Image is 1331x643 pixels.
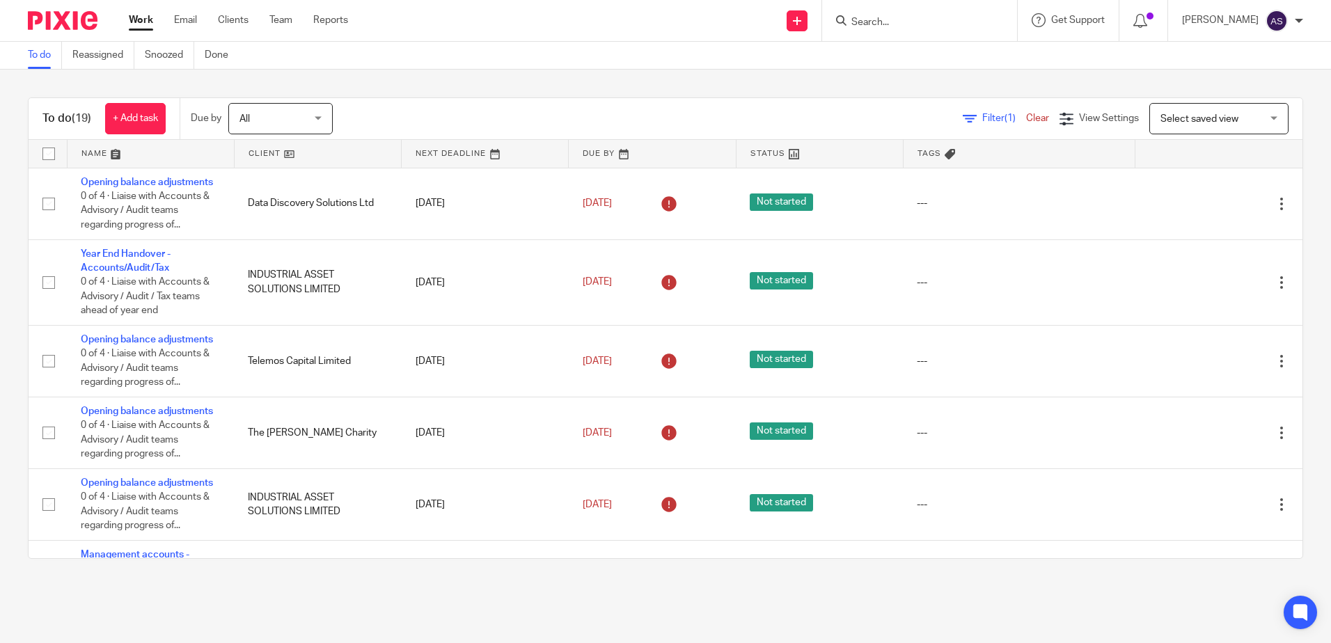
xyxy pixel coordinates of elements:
span: Get Support [1051,15,1105,25]
a: Snoozed [145,42,194,69]
a: + Add task [105,103,166,134]
td: [DATE] [402,168,569,239]
td: [DATE] [402,239,569,325]
a: Work [129,13,153,27]
span: All [239,114,250,124]
span: 0 of 4 · Liaise with Accounts & Advisory / Audit teams regarding progress of... [81,421,210,459]
td: [DATE] [402,397,569,468]
td: [DATE] [402,469,569,541]
span: Not started [750,351,813,368]
img: svg%3E [1266,10,1288,32]
div: --- [917,426,1121,440]
h1: To do [42,111,91,126]
div: --- [917,276,1121,289]
span: Filter [982,113,1026,123]
div: --- [917,196,1121,210]
a: Clients [218,13,249,27]
td: Dinton Hotel Limited [234,541,401,612]
td: INDUSTRIAL ASSET SOLUTIONS LIMITED [234,239,401,325]
span: Not started [750,272,813,289]
td: Telemos Capital Limited [234,325,401,397]
span: Select saved view [1160,114,1238,124]
span: 0 of 4 · Liaise with Accounts & Advisory / Audit teams regarding progress of... [81,191,210,230]
span: 0 of 4 · Liaise with Accounts & Advisory / Audit teams regarding progress of... [81,493,210,531]
a: Reports [313,13,348,27]
span: 0 of 4 · Liaise with Accounts & Advisory / Audit / Tax teams ahead of year end [81,277,210,315]
a: Team [269,13,292,27]
a: Clear [1026,113,1049,123]
span: (1) [1005,113,1016,123]
a: Opening balance adjustments [81,478,213,488]
td: [DATE] [402,541,569,612]
a: Opening balance adjustments [81,177,213,187]
img: Pixie [28,11,97,30]
a: Email [174,13,197,27]
div: --- [917,354,1121,368]
span: Tags [917,150,941,157]
p: Due by [191,111,221,125]
td: Data Discovery Solutions Ltd [234,168,401,239]
a: To do [28,42,62,69]
span: [DATE] [583,278,612,287]
a: Management accounts - Monthly [81,550,189,573]
a: Opening balance adjustments [81,406,213,416]
span: 0 of 4 · Liaise with Accounts & Advisory / Audit teams regarding progress of... [81,349,210,387]
span: [DATE] [583,198,612,208]
a: Done [205,42,239,69]
span: View Settings [1079,113,1139,123]
input: Search [850,17,975,29]
a: Opening balance adjustments [81,335,213,344]
td: [DATE] [402,325,569,397]
span: [DATE] [583,428,612,438]
td: INDUSTRIAL ASSET SOLUTIONS LIMITED [234,469,401,541]
span: [DATE] [583,500,612,509]
td: The [PERSON_NAME] Charity [234,397,401,468]
span: Not started [750,193,813,211]
span: Not started [750,494,813,511]
div: --- [917,498,1121,511]
a: Reassigned [72,42,134,69]
span: [DATE] [583,356,612,366]
p: [PERSON_NAME] [1182,13,1259,27]
a: Year End Handover - Accounts/Audit/Tax [81,249,171,273]
span: (19) [72,113,91,124]
span: Not started [750,422,813,440]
